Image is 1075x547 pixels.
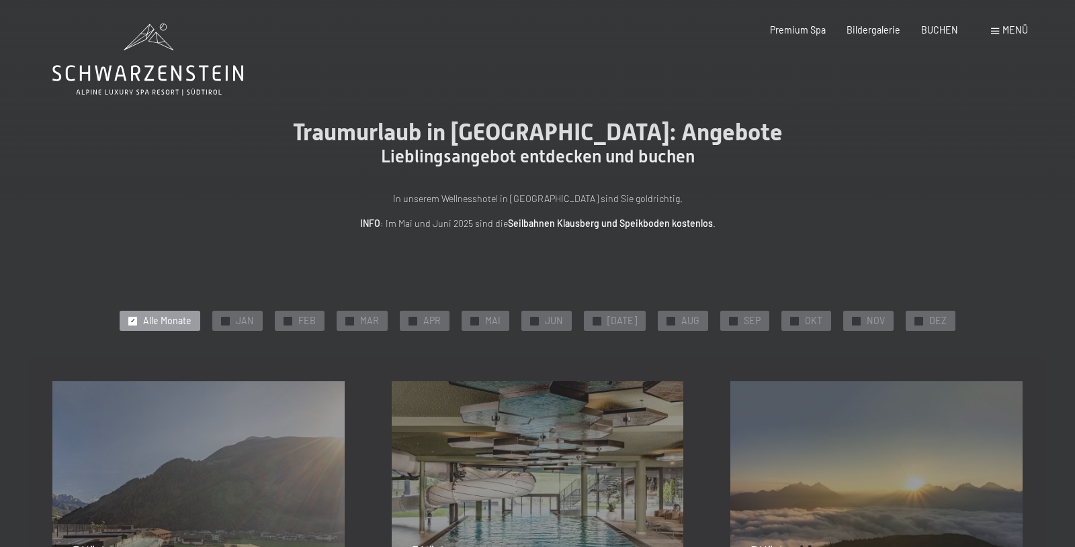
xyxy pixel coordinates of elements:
[929,314,947,328] span: DEZ
[223,317,228,325] span: ✓
[130,317,136,325] span: ✓
[805,314,822,328] span: OKT
[853,317,859,325] span: ✓
[730,317,736,325] span: ✓
[770,24,826,36] a: Premium Spa
[545,314,563,328] span: JUN
[607,314,637,328] span: [DATE]
[681,314,699,328] span: AUG
[921,24,958,36] a: BUCHEN
[847,24,900,36] a: Bildergalerie
[286,317,291,325] span: ✓
[411,317,416,325] span: ✓
[242,216,833,232] p: : Im Mai und Juni 2025 sind die .
[744,314,761,328] span: SEP
[485,314,501,328] span: MAI
[347,317,353,325] span: ✓
[669,317,674,325] span: ✓
[1002,24,1028,36] span: Menü
[423,314,441,328] span: APR
[242,191,833,207] p: In unserem Wellnesshotel in [GEOGRAPHIC_DATA] sind Sie goldrichtig.
[472,317,478,325] span: ✓
[360,217,380,229] strong: INFO
[508,217,713,229] strong: Seilbahnen Klausberg und Speikboden kostenlos
[293,118,783,146] span: Traumurlaub in [GEOGRAPHIC_DATA]: Angebote
[867,314,885,328] span: NOV
[381,146,695,166] span: Lieblingsangebot entdecken und buchen
[916,317,921,325] span: ✓
[595,317,600,325] span: ✓
[236,314,254,328] span: JAN
[791,317,797,325] span: ✓
[532,317,537,325] span: ✓
[298,314,316,328] span: FEB
[143,314,191,328] span: Alle Monate
[360,314,379,328] span: MAR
